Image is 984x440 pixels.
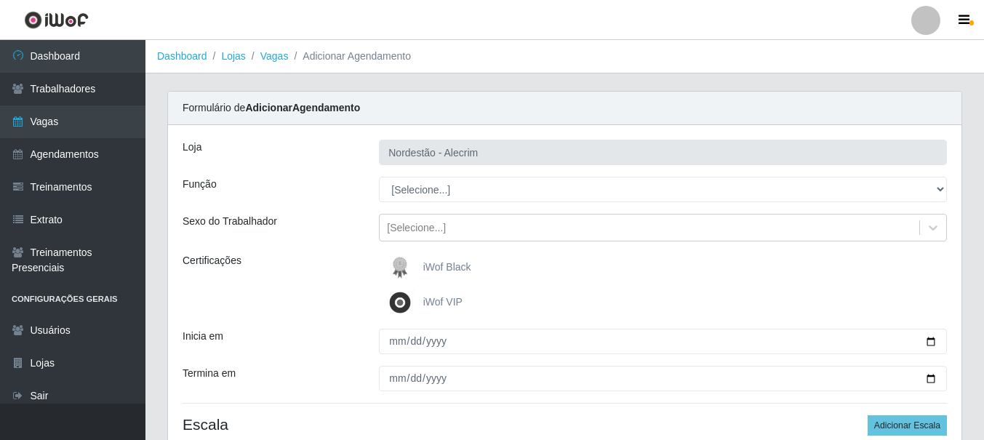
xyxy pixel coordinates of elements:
label: Certificações [183,253,241,268]
input: 00/00/0000 [379,366,947,391]
label: Sexo do Trabalhador [183,214,277,229]
a: Vagas [260,50,289,62]
div: Formulário de [168,92,961,125]
label: Função [183,177,217,192]
a: Dashboard [157,50,207,62]
img: iWof VIP [385,288,420,317]
h4: Escala [183,415,947,433]
nav: breadcrumb [145,40,984,73]
label: Termina em [183,366,236,381]
input: 00/00/0000 [379,329,947,354]
div: [Selecione...] [387,220,446,236]
li: Adicionar Agendamento [288,49,411,64]
button: Adicionar Escala [868,415,947,436]
a: Lojas [221,50,245,62]
strong: Adicionar Agendamento [245,102,360,113]
img: CoreUI Logo [24,11,89,29]
img: iWof Black [385,253,420,282]
span: iWof VIP [423,296,463,308]
span: iWof Black [423,261,471,273]
label: Loja [183,140,201,155]
label: Inicia em [183,329,223,344]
